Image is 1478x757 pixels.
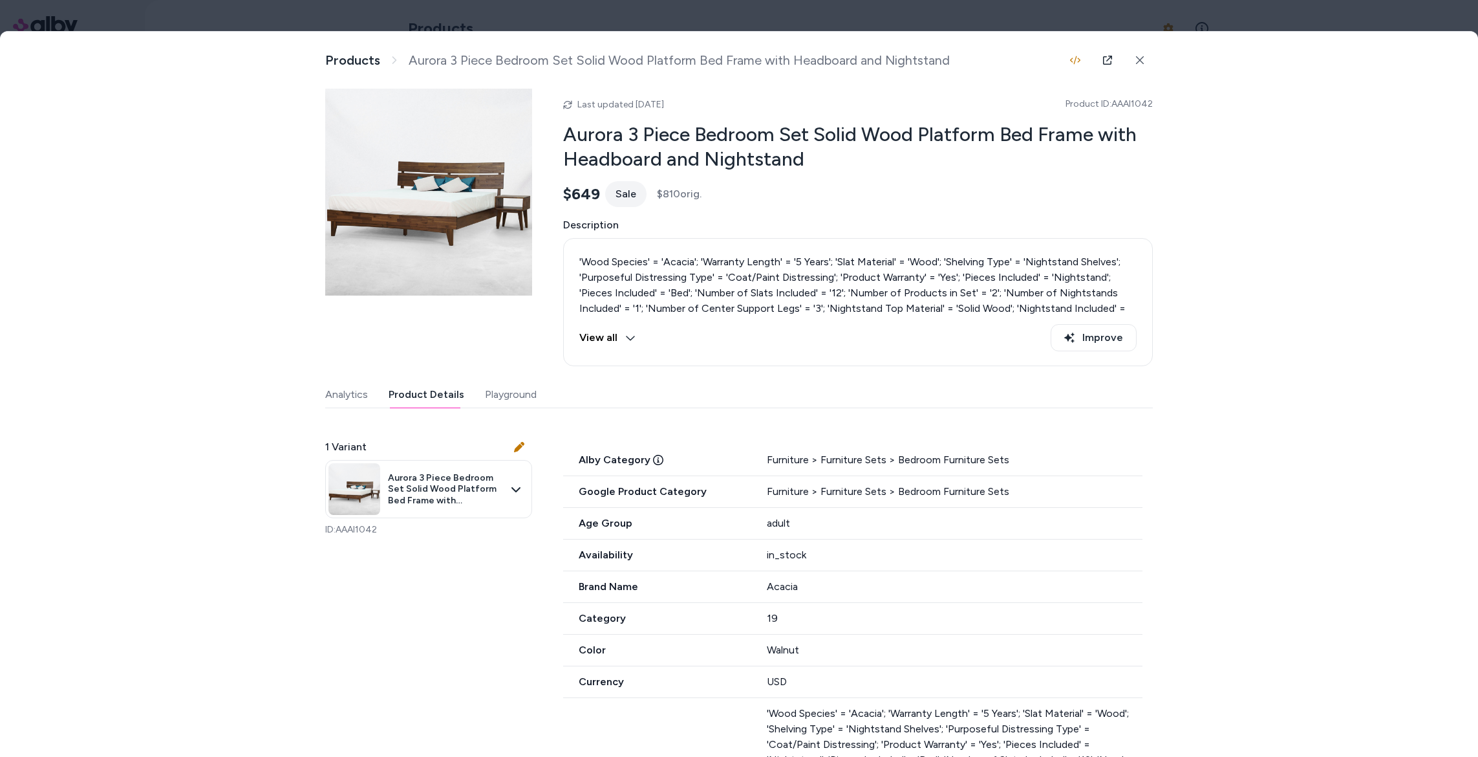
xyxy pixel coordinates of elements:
[767,516,1142,531] div: adult
[563,217,1153,233] span: Description
[563,674,751,690] span: Currency
[563,611,751,626] span: Category
[388,472,503,507] span: Aurora 3 Piece Bedroom Set Solid Wood Platform Bed Frame with Headboard and Nightstand
[563,642,751,658] span: Color
[579,324,636,351] button: View all
[563,547,751,563] span: Availability
[563,484,751,499] span: Google Product Category
[325,523,532,536] p: ID: AAAI1042
[325,52,380,69] a: Products
[389,382,464,408] button: Product Details
[577,99,664,110] span: Last updated [DATE]
[325,460,532,518] button: Aurora 3 Piece Bedroom Set Solid Wood Platform Bed Frame with Headboard and Nightstand
[563,184,600,204] span: $649
[767,579,1142,595] div: Acacia
[325,382,368,408] button: Analytics
[767,611,1142,626] div: 19
[325,89,532,296] img: .jpg
[563,122,1153,171] h2: Aurora 3 Piece Bedroom Set Solid Wood Platform Bed Frame with Headboard and Nightstand
[563,579,751,595] span: Brand Name
[767,452,1142,468] div: Furniture > Furniture Sets > Bedroom Furniture Sets
[325,439,367,455] span: 1 Variant
[605,181,647,207] div: Sale
[563,516,751,531] span: Age Group
[1066,98,1153,111] span: Product ID: AAAI1042
[325,52,950,69] nav: breadcrumb
[485,382,537,408] button: Playground
[563,452,751,468] span: Alby Category
[767,484,1142,499] div: Furniture > Furniture Sets > Bedroom Furniture Sets
[657,186,702,202] span: $810 orig.
[767,642,1142,658] div: Walnut
[409,52,950,69] span: Aurora 3 Piece Bedroom Set Solid Wood Platform Bed Frame with Headboard and Nightstand
[767,674,1142,690] div: USD
[1051,324,1137,351] button: Improve
[767,547,1142,563] div: in_stock
[328,463,380,515] img: .jpg
[579,254,1137,378] p: 'Wood Species' = 'Acacia'; 'Warranty Length' = '5 Years'; 'Slat Material' = 'Wood'; 'Shelving Typ...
